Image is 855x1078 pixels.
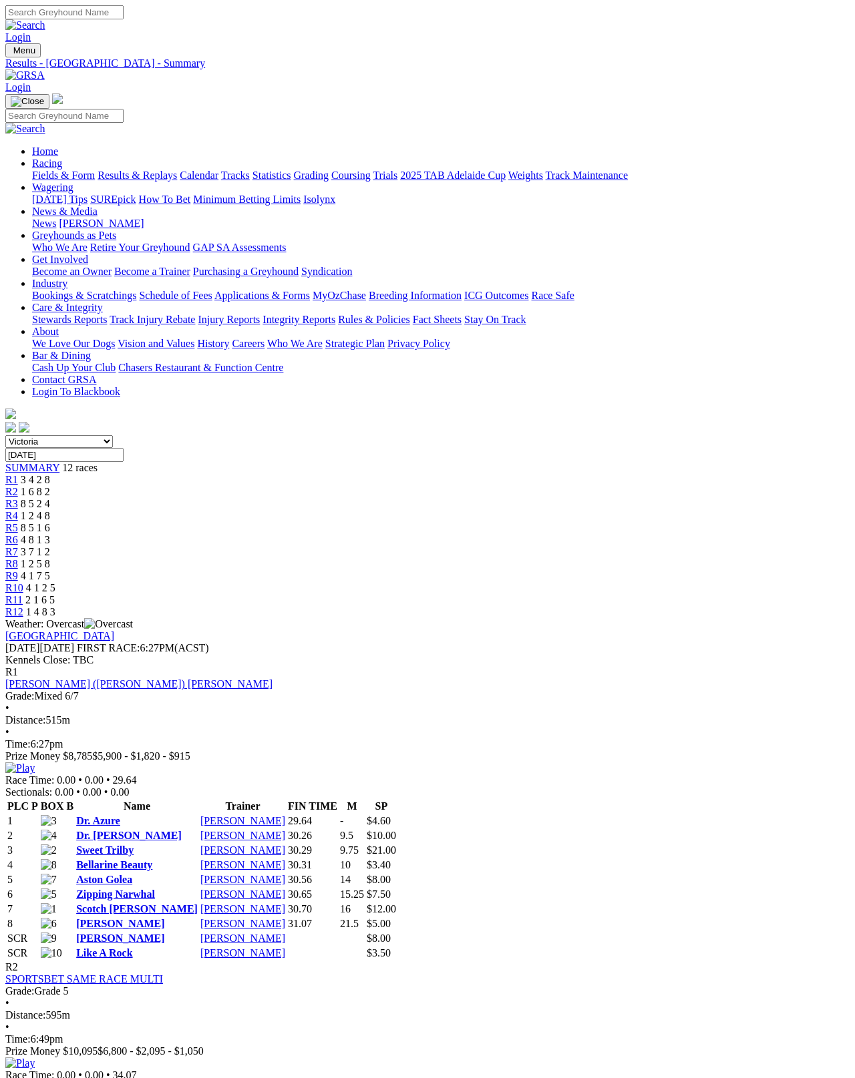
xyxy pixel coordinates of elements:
[32,170,95,181] a: Fields & Form
[41,859,57,871] img: 8
[301,266,352,277] a: Syndication
[325,338,385,349] a: Strategic Plan
[200,903,285,914] a: [PERSON_NAME]
[7,858,39,872] td: 4
[85,774,104,786] span: 0.00
[5,738,31,750] span: Time:
[5,750,850,762] div: Prize Money $8,785
[7,844,39,857] td: 3
[303,194,335,205] a: Isolynx
[76,859,152,870] a: Bellarine Beauty
[7,947,39,960] td: SCR
[77,642,209,653] span: 6:27PM(ACST)
[41,947,62,959] img: 10
[32,290,136,301] a: Bookings & Scratchings
[21,546,50,557] span: 3 7 1 2
[32,290,850,302] div: Industry
[76,786,80,798] span: •
[197,338,229,349] a: History
[340,859,351,870] text: 10
[32,350,91,361] a: Bar & Dining
[5,69,45,81] img: GRSA
[32,242,850,254] div: Greyhounds as Pets
[263,314,335,325] a: Integrity Reports
[369,290,462,301] a: Breeding Information
[7,902,39,916] td: 7
[367,903,396,914] span: $12.00
[294,170,329,181] a: Grading
[339,800,365,813] th: M
[5,558,18,569] a: R8
[5,498,18,509] span: R3
[5,31,31,43] a: Login
[32,302,103,313] a: Care & Integrity
[32,278,67,289] a: Industry
[5,409,16,419] img: logo-grsa-white.png
[55,786,73,798] span: 0.00
[11,96,44,107] img: Close
[5,546,18,557] a: R7
[32,254,88,265] a: Get Involved
[340,844,359,856] text: 9.75
[5,642,74,653] span: [DATE]
[340,903,351,914] text: 16
[41,888,57,900] img: 5
[5,522,18,533] a: R5
[32,170,850,182] div: Racing
[5,19,45,31] img: Search
[413,314,462,325] a: Fact Sheets
[41,932,57,945] img: 9
[41,918,57,930] img: 6
[21,510,50,521] span: 1 2 4 8
[32,230,116,241] a: Greyhounds as Pets
[5,94,49,109] button: Toggle navigation
[26,582,55,593] span: 4 1 2 5
[32,242,88,253] a: Who We Are
[546,170,628,181] a: Track Maintenance
[32,146,58,157] a: Home
[5,997,9,1009] span: •
[21,534,50,545] span: 4 8 1 3
[139,194,191,205] a: How To Bet
[21,486,50,497] span: 1 6 8 2
[287,844,338,857] td: 30.29
[5,594,23,605] a: R11
[90,194,136,205] a: SUREpick
[200,932,285,944] a: [PERSON_NAME]
[76,932,164,944] a: [PERSON_NAME]
[366,800,397,813] th: SP
[193,242,287,253] a: GAP SA Assessments
[59,218,144,229] a: [PERSON_NAME]
[5,570,18,581] a: R9
[5,702,9,714] span: •
[76,844,134,856] a: Sweet Trilby
[32,182,73,193] a: Wagering
[32,326,59,337] a: About
[32,206,98,217] a: News & Media
[21,498,50,509] span: 8 5 2 4
[5,985,850,997] div: Grade 5
[5,57,850,69] div: Results - [GEOGRAPHIC_DATA] - Summary
[287,902,338,916] td: 30.70
[5,786,52,798] span: Sectionals:
[32,338,115,349] a: We Love Our Dogs
[76,888,155,900] a: Zipping Narwhal
[5,474,18,485] a: R1
[98,170,177,181] a: Results & Replays
[367,859,391,870] span: $3.40
[5,726,9,738] span: •
[400,170,506,181] a: 2025 TAB Adelaide Cup
[41,903,57,915] img: 1
[367,815,391,826] span: $4.60
[52,93,63,104] img: logo-grsa-white.png
[373,170,397,181] a: Trials
[78,774,82,786] span: •
[5,618,133,629] span: Weather: Overcast
[287,858,338,872] td: 30.31
[387,338,450,349] a: Privacy Policy
[5,534,18,545] a: R6
[7,814,39,828] td: 1
[5,462,59,473] span: SUMMARY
